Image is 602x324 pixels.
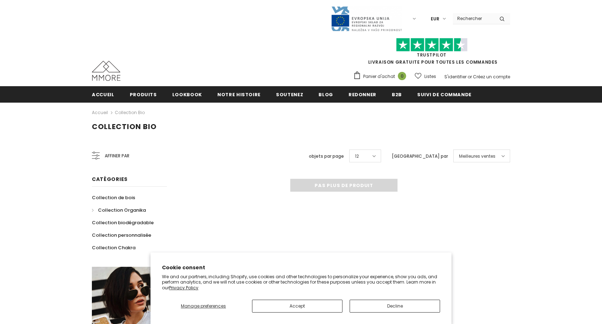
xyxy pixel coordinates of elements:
[417,86,472,102] a: Suivi de commande
[453,13,494,24] input: Search Site
[276,86,303,102] a: soutenez
[181,303,226,309] span: Manage preferences
[115,109,145,116] a: Collection Bio
[355,153,359,160] span: 12
[353,41,510,65] span: LIVRAISON GRATUITE POUR TOUTES LES COMMANDES
[92,91,114,98] span: Accueil
[92,216,154,229] a: Collection biodégradable
[424,73,436,80] span: Listes
[319,91,333,98] span: Blog
[396,38,468,52] img: Faites confiance aux étoiles pilotes
[92,244,135,251] span: Collection Chakra
[468,74,472,80] span: or
[105,152,129,160] span: Affiner par
[459,153,495,160] span: Meilleures ventes
[363,73,395,80] span: Panier d'achat
[92,61,120,81] img: Cas MMORE
[309,153,344,160] label: objets par page
[92,122,157,132] span: Collection Bio
[252,300,342,313] button: Accept
[92,86,114,102] a: Accueil
[392,91,402,98] span: B2B
[392,86,402,102] a: B2B
[444,74,467,80] a: S'identifier
[331,15,402,21] a: Javni Razpis
[130,91,157,98] span: Produits
[172,86,202,102] a: Lookbook
[162,264,440,271] h2: Cookie consent
[162,274,440,291] p: We and our partners, including Shopify, use cookies and other technologies to personalize your ex...
[349,86,376,102] a: Redonner
[217,86,261,102] a: Notre histoire
[392,153,448,160] label: [GEOGRAPHIC_DATA] par
[350,300,440,313] button: Decline
[431,15,439,23] span: EUR
[349,91,376,98] span: Redonner
[130,86,157,102] a: Produits
[417,52,446,58] a: TrustPilot
[98,207,146,213] span: Collection Organika
[415,70,436,83] a: Listes
[92,108,108,117] a: Accueil
[92,191,135,204] a: Collection de bois
[92,194,135,201] span: Collection de bois
[92,204,146,216] a: Collection Organika
[162,300,245,313] button: Manage preferences
[92,241,135,254] a: Collection Chakra
[92,219,154,226] span: Collection biodégradable
[417,91,472,98] span: Suivi de commande
[217,91,261,98] span: Notre histoire
[169,285,198,291] a: Privacy Policy
[92,176,128,183] span: Catégories
[172,91,202,98] span: Lookbook
[353,71,410,82] a: Panier d'achat 0
[92,232,151,239] span: Collection personnalisée
[473,74,510,80] a: Créez un compte
[276,91,303,98] span: soutenez
[398,72,406,80] span: 0
[92,229,151,241] a: Collection personnalisée
[331,6,402,32] img: Javni Razpis
[319,86,333,102] a: Blog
